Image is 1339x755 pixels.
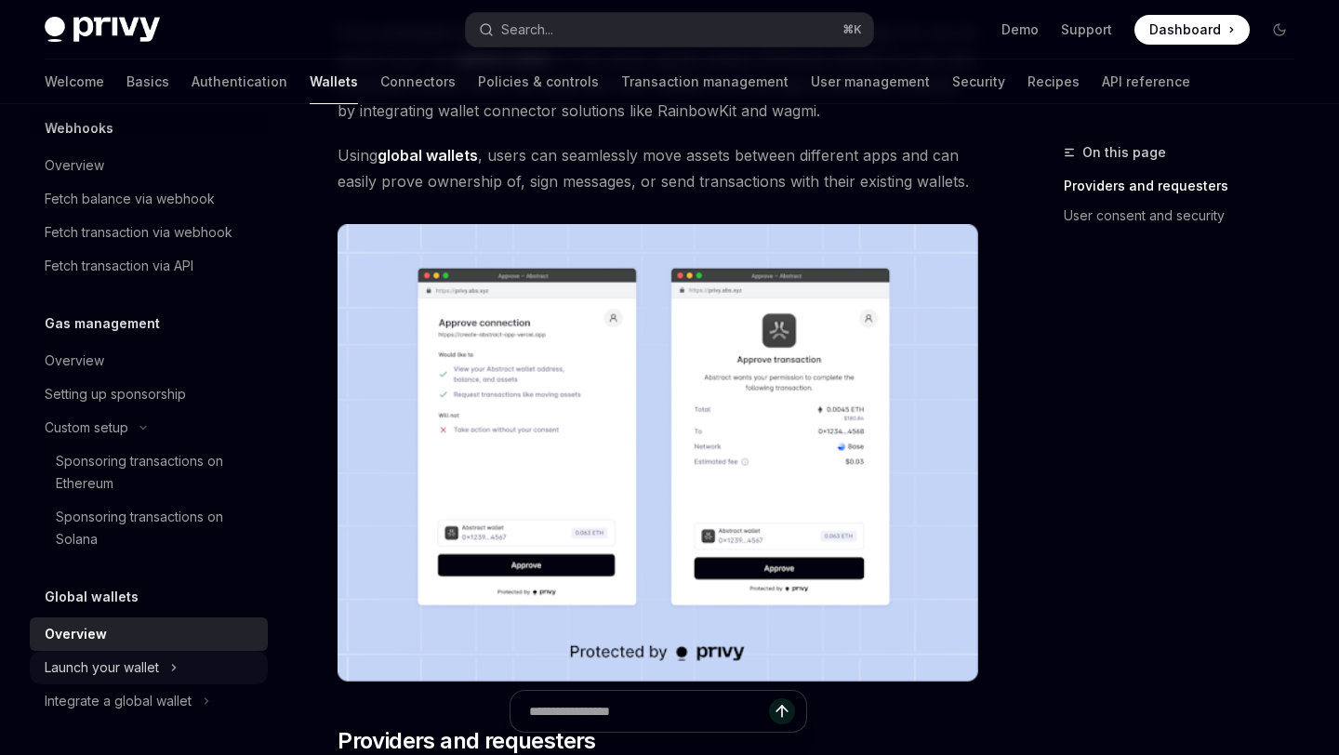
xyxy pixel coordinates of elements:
a: Wallets [310,60,358,104]
strong: global wallets [378,146,478,165]
div: Sponsoring transactions on Solana [56,506,257,550]
span: Dashboard [1149,20,1221,39]
button: Toggle dark mode [1265,15,1294,45]
a: Setting up sponsorship [30,377,268,411]
a: Authentication [192,60,287,104]
div: Sponsoring transactions on Ethereum [56,450,257,495]
div: Overview [45,154,104,177]
div: Custom setup [45,417,128,439]
a: Demo [1001,20,1039,39]
a: Basics [126,60,169,104]
div: Integrate a global wallet [45,690,192,712]
a: Support [1061,20,1112,39]
a: API reference [1102,60,1190,104]
a: Overview [30,617,268,651]
a: Providers and requesters [1064,171,1309,201]
div: Overview [45,350,104,372]
span: ⌘ K [842,22,862,37]
a: Sponsoring transactions on Ethereum [30,444,268,500]
span: On this page [1082,141,1166,164]
a: Recipes [1027,60,1080,104]
a: Sponsoring transactions on Solana [30,500,268,556]
a: User consent and security [1064,201,1309,231]
span: Using , users can seamlessly move assets between different apps and can easily prove ownership of... [338,142,978,194]
a: Dashboard [1134,15,1250,45]
button: Send message [769,698,795,724]
img: dark logo [45,17,160,43]
h5: Gas management [45,312,160,335]
a: Connectors [380,60,456,104]
a: User management [811,60,930,104]
a: Overview [30,149,268,182]
div: Overview [45,623,107,645]
a: Fetch balance via webhook [30,182,268,216]
div: Fetch transaction via API [45,255,193,277]
a: Fetch transaction via webhook [30,216,268,249]
div: Search... [501,19,553,41]
a: Welcome [45,60,104,104]
button: Open search [466,13,872,46]
button: Toggle Integrate a global wallet section [30,684,268,718]
div: Fetch transaction via webhook [45,221,232,244]
div: Launch your wallet [45,656,159,679]
h5: Global wallets [45,586,139,608]
input: Ask a question... [529,691,769,732]
button: Toggle Custom setup section [30,411,268,444]
a: Security [952,60,1005,104]
button: Toggle Launch your wallet section [30,651,268,684]
div: Setting up sponsorship [45,383,186,405]
a: Fetch transaction via API [30,249,268,283]
a: Transaction management [621,60,789,104]
a: Overview [30,344,268,377]
img: images/Crossapp.png [338,224,978,682]
div: Fetch balance via webhook [45,188,215,210]
a: Policies & controls [478,60,599,104]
